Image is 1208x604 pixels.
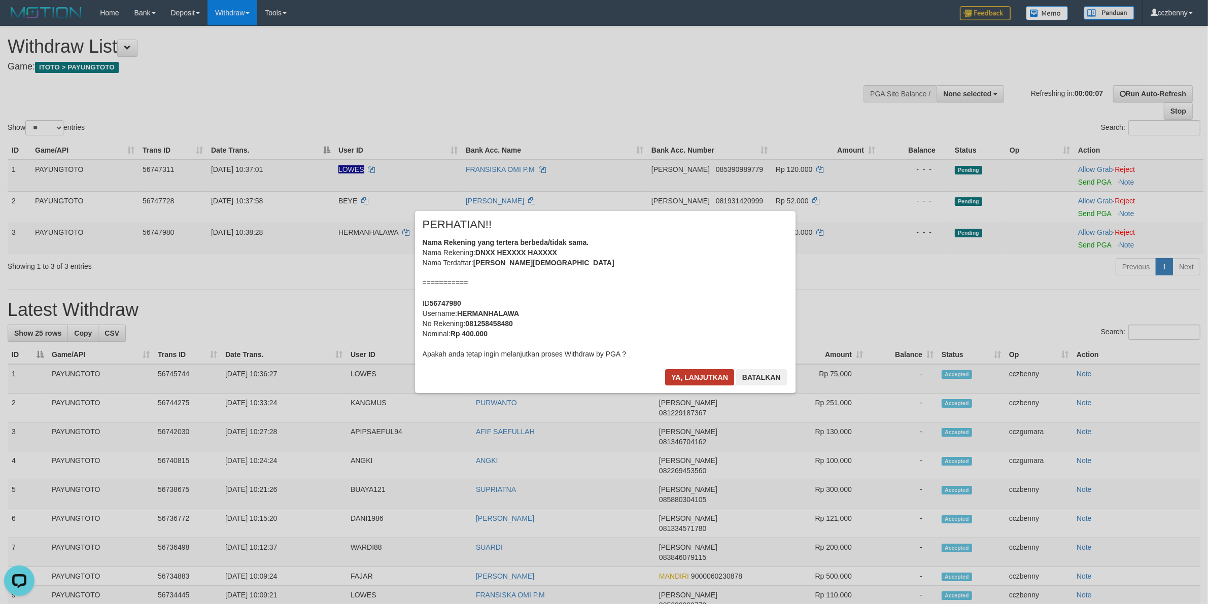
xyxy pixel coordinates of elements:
b: 081258458480 [464,319,511,328]
button: Open LiveChat chat widget [4,4,34,34]
button: Ya, lanjutkan [664,369,733,385]
span: PERHATIAN!! [422,220,491,230]
button: Batalkan [735,369,786,385]
div: Nama Rekening: Nama Terdaftar: =========== ID Username: No Rekening: Nominal: Apakah anda tetap i... [422,237,787,359]
b: DNXX HEXXXX HAXXXX [474,248,556,257]
b: Rp 400.000 [450,330,487,338]
b: 56747980 [429,299,460,307]
b: [PERSON_NAME][DEMOGRAPHIC_DATA] [472,259,613,267]
b: HERMANHALAWA [456,309,518,317]
b: Nama Rekening yang tertera berbeda/tidak sama. [422,238,588,246]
